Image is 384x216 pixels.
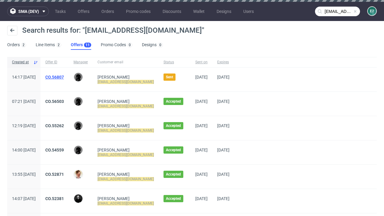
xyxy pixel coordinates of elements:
[12,60,31,65] span: Created at
[12,148,36,152] span: 14:00 [DATE]
[97,128,154,133] mark: [EMAIL_ADDRESS][DOMAIN_NAME]
[97,80,154,84] mark: [EMAIL_ADDRESS][DOMAIN_NAME]
[217,75,229,79] span: [DATE]
[195,148,208,152] span: [DATE]
[45,172,64,177] a: CO.52871
[73,60,88,65] span: Manager
[74,7,93,16] a: Offers
[58,43,60,47] div: 2
[12,75,36,79] span: 14:17 [DATE]
[217,196,229,201] span: [DATE]
[97,148,130,152] a: [PERSON_NAME]
[195,196,208,201] span: [DATE]
[213,7,235,16] a: Designs
[97,177,154,181] mark: [EMAIL_ADDRESS][DOMAIN_NAME]
[45,148,64,152] a: CO.54559
[45,196,64,201] a: CO.52381
[18,9,39,13] span: sma (dev)
[97,196,130,201] a: [PERSON_NAME]
[166,148,181,152] span: Accepted
[240,7,257,16] a: Users
[97,172,130,177] a: [PERSON_NAME]
[217,172,229,177] span: [DATE]
[7,40,26,50] a: Orders2
[12,99,36,104] span: 07:21 [DATE]
[97,123,130,128] a: [PERSON_NAME]
[74,146,82,154] img: Dawid Urbanowicz
[195,60,208,65] span: Sent on
[190,7,208,16] a: Wallet
[166,99,181,104] span: Accepted
[36,40,61,50] a: Line Items2
[163,60,186,65] span: Status
[166,123,181,128] span: Accepted
[45,75,64,79] a: CO.56807
[195,172,208,177] span: [DATE]
[129,43,131,47] div: 0
[195,99,208,104] span: [DATE]
[12,123,36,128] span: 12:19 [DATE]
[74,97,82,106] img: Dawid Urbanowicz
[97,201,154,205] mark: [EMAIL_ADDRESS][DOMAIN_NAME]
[159,43,161,47] div: 0
[22,43,25,47] div: 2
[195,75,208,79] span: [DATE]
[71,40,91,50] a: Offers11
[74,194,82,203] img: Grudzień Adrian
[97,99,130,104] a: [PERSON_NAME]
[45,123,64,128] a: CO.55262
[217,99,229,104] span: [DATE]
[97,75,130,79] a: [PERSON_NAME]
[51,7,69,16] a: Tasks
[101,40,132,50] a: Promo Codes0
[217,123,229,128] span: [DATE]
[97,60,154,65] span: Customer email
[217,148,229,152] span: [DATE]
[74,121,82,130] img: Dawid Urbanowicz
[45,99,64,104] a: CO.56503
[7,7,49,16] button: sma (dev)
[122,7,154,16] a: Promo codes
[166,196,181,201] span: Accepted
[74,73,82,81] img: Dawid Urbanowicz
[85,43,90,47] div: 11
[166,75,173,79] span: Sent
[12,196,36,201] span: 14:07 [DATE]
[98,7,118,16] a: Orders
[74,170,82,178] img: Bartosz Ossowski
[166,172,181,177] span: Accepted
[22,26,204,34] span: Search results for: "[EMAIL_ADDRESS][DOMAIN_NAME]"
[12,172,36,177] span: 13:55 [DATE]
[159,7,185,16] a: Discounts
[97,153,154,157] mark: [EMAIL_ADDRESS][DOMAIN_NAME]
[45,60,64,65] span: Offer ID
[217,60,229,65] span: Expires
[368,7,376,15] figcaption: e2
[195,123,208,128] span: [DATE]
[97,104,154,108] mark: [EMAIL_ADDRESS][DOMAIN_NAME]
[142,40,163,50] a: Designs0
